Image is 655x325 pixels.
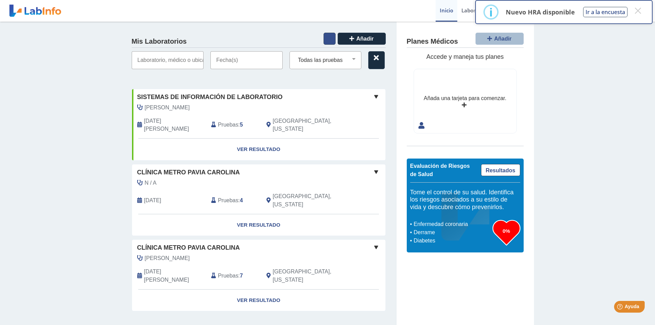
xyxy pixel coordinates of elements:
[632,4,644,17] button: Cerrar este diálogo
[240,273,243,279] font: 7
[137,169,240,176] font: Clínica Metro Pavia Carolina
[494,36,512,42] font: Añadir
[144,268,206,284] span: 24 de junio de 2024
[145,179,157,187] span: N / A
[145,255,190,261] font: [PERSON_NAME]
[273,117,349,133] span: Carolina, Puerto Rico
[218,197,238,203] font: Pruebas
[210,51,283,69] input: Fecha(s)
[240,122,243,128] font: 5
[145,105,190,110] font: [PERSON_NAME]
[240,197,243,203] font: 4
[440,7,453,14] font: Inicio
[407,37,458,45] font: Planes Médicos
[273,118,331,132] font: [GEOGRAPHIC_DATA], [US_STATE]
[237,146,280,152] font: Ver resultado
[144,269,189,283] font: [DATE][PERSON_NAME]
[144,118,189,132] font: [DATE][PERSON_NAME]
[356,36,374,42] font: Añadir
[132,214,385,236] a: Ver resultado
[132,51,204,69] input: Laboratorio, médico o ubicación
[218,122,238,128] font: Pruebas
[424,95,506,101] font: Añada una tarjeta para comenzar.
[586,8,625,16] font: Ir a la encuesta
[238,122,240,128] font: :
[503,228,510,234] font: 0%
[414,238,435,243] font: Diabetes
[145,104,190,112] span: Vázquez Romero, Gilberto
[137,94,283,100] font: Sistemas de información de laboratorio
[583,7,627,17] button: Ir a la encuesta
[426,53,504,60] font: Accede y maneja tus planes
[485,167,515,173] font: Resultados
[132,139,385,160] a: Ver resultado
[145,180,157,186] font: N / A
[273,268,349,284] span: Carolina, Puerto Rico
[481,164,520,176] a: Resultados
[634,2,642,19] font: ×
[273,192,349,209] span: Carolina, Puerto Rico
[132,37,187,45] font: Mis Laboratorios
[237,222,280,228] font: Ver resultado
[506,8,575,16] font: Nuevo HRA disponible
[132,290,385,311] a: Ver resultado
[273,193,331,207] font: [GEOGRAPHIC_DATA], [US_STATE]
[410,163,470,177] font: Evaluación de Riesgos de Salud
[137,244,240,251] font: Clínica Metro Pavia Carolina
[338,33,386,45] button: Añadir
[594,298,647,317] iframe: Lanzador de widgets de ayuda
[273,269,331,283] font: [GEOGRAPHIC_DATA], [US_STATE]
[238,273,240,279] font: :
[144,197,161,203] font: [DATE]
[489,4,493,20] font: i
[218,273,238,279] font: Pruebas
[238,197,240,203] font: :
[476,33,524,45] button: Añadir
[414,221,468,227] font: Enfermedad coronaria
[461,7,493,14] font: Laboratorios
[144,117,206,133] span: 1 de mayo de 2020
[414,229,435,235] font: Derrame
[410,189,514,210] font: Tome el control de su salud. Identifica los riesgos asociados a su estilo de vida y descubre cómo...
[237,297,280,303] font: Ver resultado
[145,254,190,262] span: Vázquez Romero, Gilberto
[144,196,161,205] span: 05-09-2025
